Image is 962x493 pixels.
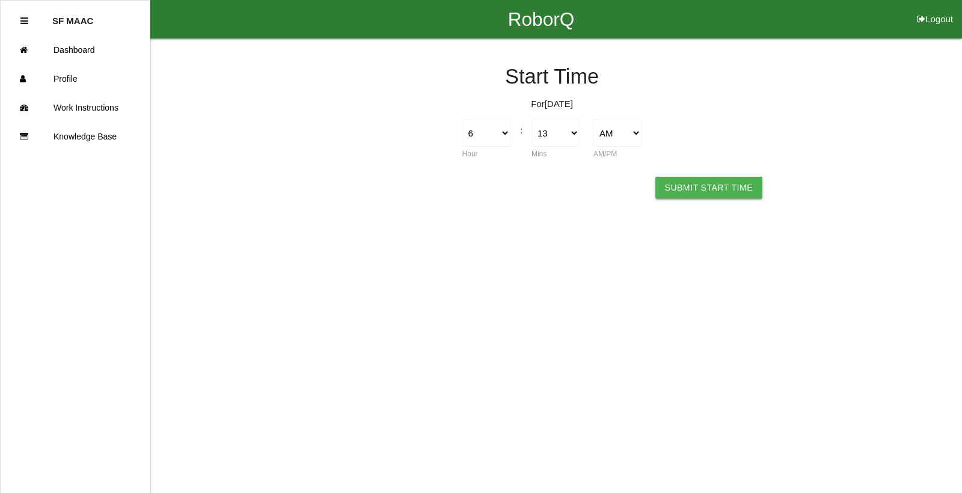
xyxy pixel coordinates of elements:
a: Work Instructions [1,93,150,122]
label: Mins [532,150,547,158]
p: For [DATE] [180,97,924,111]
a: Knowledge Base [1,122,150,151]
a: Dashboard [1,35,150,64]
label: Hour [462,150,478,158]
div: Close [20,7,28,35]
div: : [517,120,524,138]
button: Submit Start Time [655,177,762,198]
a: Profile [1,64,150,93]
h4: Start Time [180,66,924,88]
label: AM/PM [593,150,617,158]
p: SF MAAC [52,7,93,26]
